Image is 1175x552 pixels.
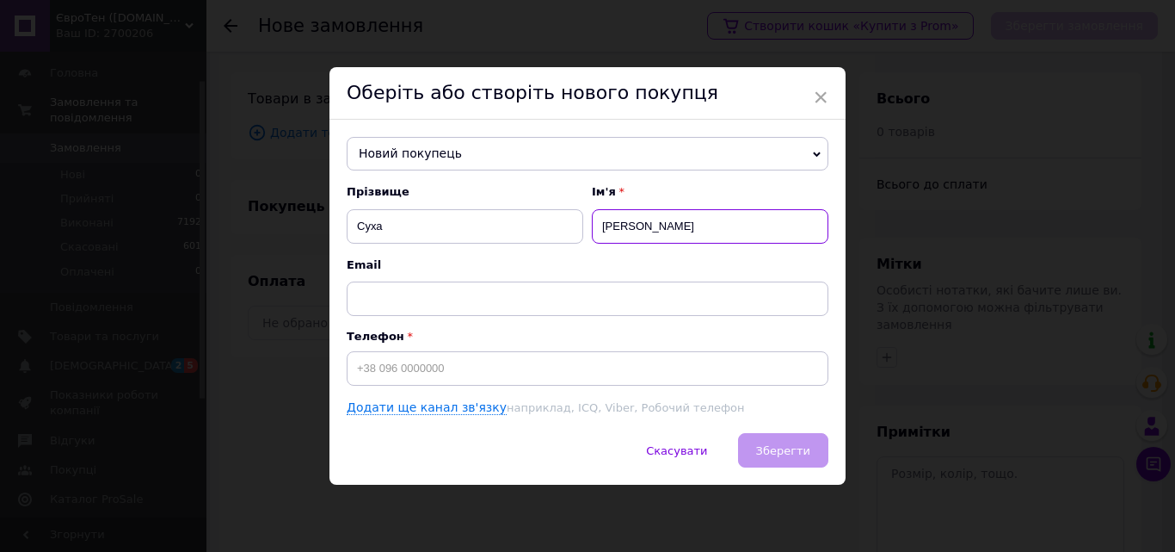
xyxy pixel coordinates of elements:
span: × [813,83,828,112]
input: Наприклад: Іван [592,209,828,244]
span: Прізвище [347,184,583,200]
div: Оберіть або створіть нового покупця [329,67,846,120]
input: +38 096 0000000 [347,351,828,386]
span: Скасувати [646,444,707,457]
input: Наприклад: Іванов [347,209,583,244]
a: Додати ще канал зв'язку [347,400,507,415]
span: Email [347,257,828,273]
button: Скасувати [628,433,725,468]
span: Новий покупець [347,137,828,171]
span: наприклад, ICQ, Viber, Робочий телефон [507,401,744,414]
p: Телефон [347,330,828,343]
span: Ім'я [592,184,828,200]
